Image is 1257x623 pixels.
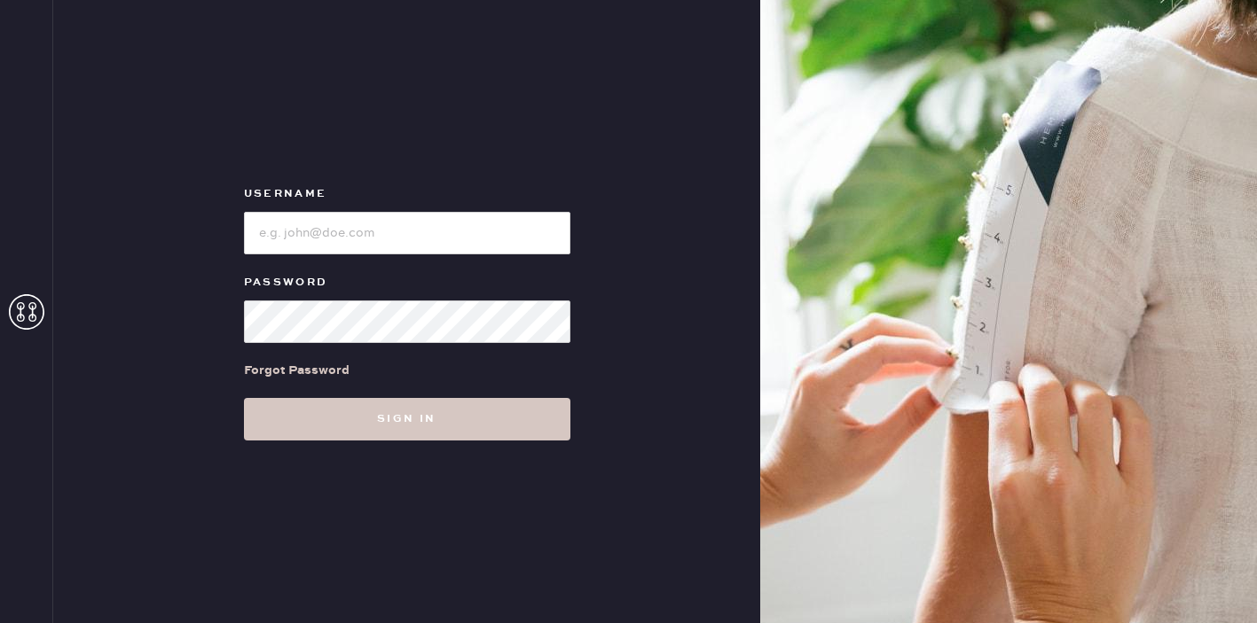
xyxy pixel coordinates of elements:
[244,212,570,254] input: e.g. john@doe.com
[244,183,570,205] label: Username
[244,398,570,440] button: Sign in
[244,343,350,398] a: Forgot Password
[244,272,570,293] label: Password
[244,361,350,380] div: Forgot Password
